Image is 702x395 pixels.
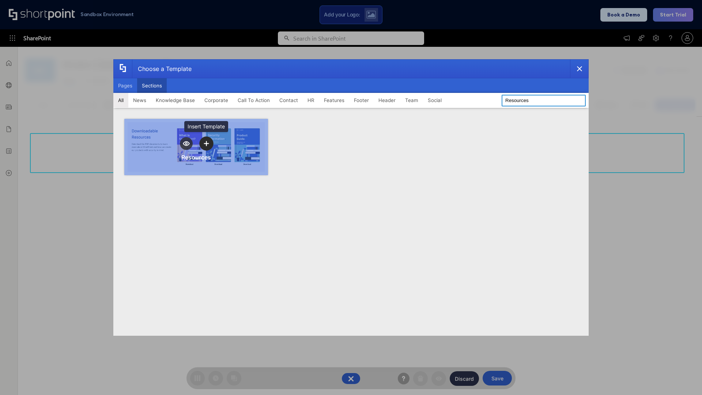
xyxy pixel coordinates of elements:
[275,93,303,108] button: Contact
[113,93,128,108] button: All
[132,60,192,78] div: Choose a Template
[319,93,349,108] button: Features
[113,78,137,93] button: Pages
[423,93,446,108] button: Social
[570,310,702,395] iframe: Chat Widget
[502,95,586,106] input: Search
[113,59,589,336] div: template selector
[349,93,374,108] button: Footer
[181,154,211,161] div: Resources
[151,93,200,108] button: Knowledge Base
[233,93,275,108] button: Call To Action
[200,93,233,108] button: Corporate
[137,78,167,93] button: Sections
[374,93,400,108] button: Header
[128,93,151,108] button: News
[303,93,319,108] button: HR
[400,93,423,108] button: Team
